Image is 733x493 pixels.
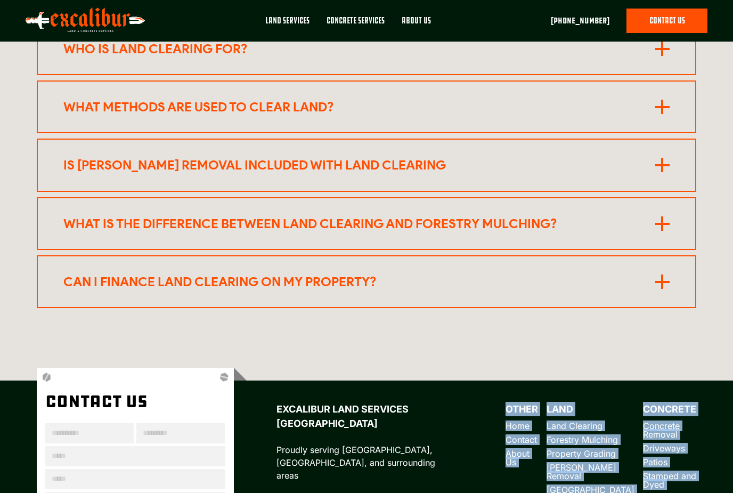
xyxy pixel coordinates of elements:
[547,434,618,445] a: Forestry Mulching
[276,403,409,429] span: Excalibur Land Services [GEOGRAPHIC_DATA]
[63,41,617,57] div: Who is land clearing for?
[551,14,609,27] a: [PHONE_NUMBER]
[506,449,538,466] a: About Us
[547,448,616,459] a: Property Grading
[402,15,431,27] div: About Us
[506,422,538,430] a: Home
[63,273,617,290] div: Can I finance land clearing on my property?
[643,457,667,467] a: Patios
[547,402,634,416] div: Land
[506,402,538,416] div: other
[63,157,617,173] div: Is [PERSON_NAME] removal included with land clearing
[547,462,616,481] a: [PERSON_NAME] Removal
[643,421,680,440] a: Concrete Removal
[547,421,602,431] a: Land Clearing
[626,9,707,33] a: contact us
[506,435,538,444] a: Contact
[45,393,225,410] div: contact us
[643,402,696,416] div: Concrete
[63,99,617,115] div: What methods are used to clear land?
[63,215,617,232] div: What is the difference between land clearing and forestry mulching?
[643,471,696,490] a: Stamped and Dyed
[643,443,685,454] a: Driveways
[393,9,439,42] a: About Us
